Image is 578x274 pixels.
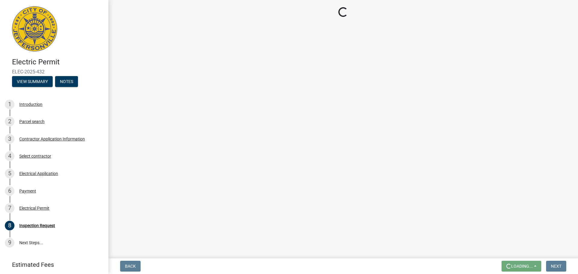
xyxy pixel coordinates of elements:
div: 6 [5,186,14,196]
wm-modal-confirm: Summary [12,79,53,84]
div: 8 [5,221,14,230]
button: Back [120,261,141,272]
h4: Electric Permit [12,58,104,66]
span: Loading... [511,264,533,269]
div: 3 [5,134,14,144]
div: Introduction [19,102,42,106]
div: Electrical Permit [19,206,49,210]
div: 2 [5,117,14,126]
span: Next [551,264,561,269]
button: Next [546,261,566,272]
div: 9 [5,238,14,248]
div: Payment [19,189,36,193]
div: Parcel search [19,119,45,124]
div: 1 [5,100,14,109]
div: 5 [5,169,14,178]
div: Select contractor [19,154,51,158]
span: Back [125,264,136,269]
img: City of Jeffersonville, Indiana [12,6,57,51]
button: View Summary [12,76,53,87]
wm-modal-confirm: Notes [55,79,78,84]
div: 4 [5,151,14,161]
div: Inspection Request [19,223,55,228]
button: Notes [55,76,78,87]
a: Estimated Fees [5,259,99,271]
button: Loading... [502,261,541,272]
div: Electrical Application [19,171,58,176]
span: ELEC-2025-432 [12,69,96,75]
div: Contractor Application Information [19,137,85,141]
div: 7 [5,203,14,213]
